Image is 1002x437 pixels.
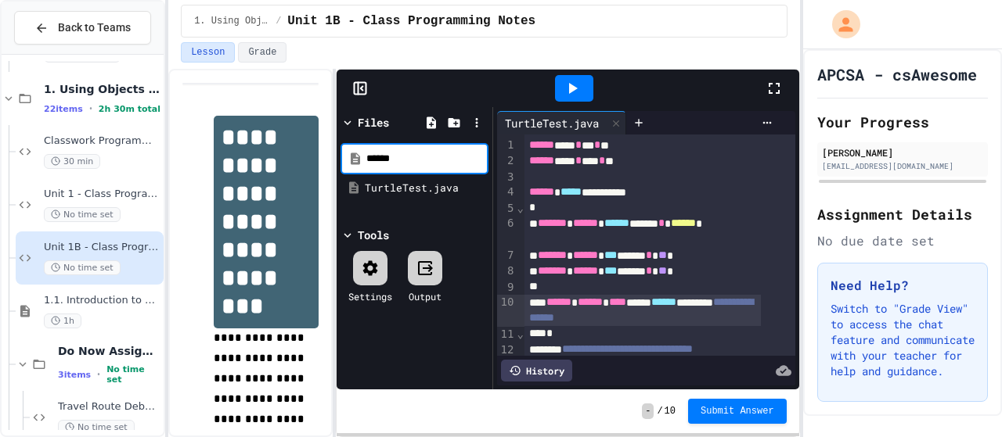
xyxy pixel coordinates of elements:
[657,405,662,417] span: /
[44,188,160,201] span: Unit 1 - Class Programming Notes
[89,102,92,115] span: •
[817,63,977,85] h1: APCSA - csAwesome
[497,263,517,279] div: 8
[14,11,151,45] button: Back to Teams
[181,42,235,63] button: Lesson
[497,295,517,327] div: 10
[358,227,389,243] div: Tools
[194,15,269,27] span: 1. Using Objects and Methods
[44,154,100,169] span: 30 min
[44,82,160,96] span: 1. Using Objects and Methods
[44,260,121,275] span: No time set
[44,241,160,254] span: Unit 1B - Class Programming Notes
[497,170,517,185] div: 3
[817,203,988,225] h2: Assignment Details
[58,344,160,358] span: Do Now Assignments
[58,20,131,36] span: Back to Teams
[276,15,281,27] span: /
[348,289,392,303] div: Settings
[497,111,626,134] div: TurtleTest.java
[358,114,389,131] div: Files
[44,294,160,307] span: 1.1. Introduction to Algorithms, Programming, and Compilers
[238,42,287,63] button: Grade
[497,115,607,131] div: TurtleTest.java
[58,370,91,380] span: 3 items
[97,368,100,381] span: •
[409,289,442,303] div: Output
[287,12,535,30] span: Unit 1B - Class Programming Notes
[817,111,988,133] h2: Your Progress
[822,160,983,172] div: [EMAIL_ADDRESS][DOMAIN_NAME]
[497,184,517,200] div: 4
[44,134,160,148] span: Classwork Programming Practice
[497,138,517,153] div: 1
[497,153,517,169] div: 2
[688,399,787,424] button: Submit Answer
[99,104,160,114] span: 2h 30m total
[58,420,135,435] span: No time set
[665,405,676,417] span: 10
[822,145,983,159] div: [PERSON_NAME]
[58,400,160,414] span: Travel Route Debugger
[516,202,524,214] span: Fold line
[831,276,975,295] h3: Need Help?
[816,6,864,42] div: My Account
[44,207,121,222] span: No time set
[701,405,774,417] span: Submit Answer
[44,104,83,114] span: 22 items
[44,313,81,328] span: 1h
[497,201,517,217] div: 5
[831,301,975,379] p: Switch to "Grade View" to access the chat feature and communicate with your teacher for help and ...
[497,216,517,248] div: 6
[501,360,572,381] div: History
[497,327,517,342] div: 11
[516,328,524,340] span: Fold line
[106,364,160,385] span: No time set
[497,342,517,374] div: 12
[365,181,487,196] div: TurtleTest.java
[497,248,517,263] div: 7
[497,280,517,296] div: 9
[817,231,988,250] div: No due date set
[642,403,654,419] span: -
